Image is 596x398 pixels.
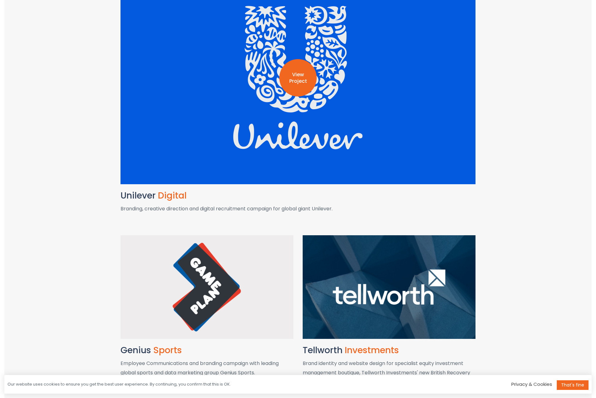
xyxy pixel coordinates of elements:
div: Our website uses cookies to ensure you get the best user experience. By continuing, you confirm t... [7,382,231,387]
span: Sports [153,344,182,356]
span: Investments [345,344,399,356]
h2: Tellworth Investments [303,346,475,355]
h2: Genius Sports [121,346,293,355]
span: Digital [158,190,187,202]
span: Tellworth [303,344,343,356]
p: Employee Communications and branding campaign with leading global sports and data marketing group... [121,359,293,378]
h2: Unilever Digital [121,191,475,201]
p: Branding, creative direction and digital recruitment campaign for global giant Unilever. [121,204,475,213]
span: Genius [121,344,151,356]
a: Privacy & Cookies [511,381,552,387]
p: Brand identity and website design for specialist equity investment management boutique, Tellworth... [303,359,475,387]
span: Unilever [121,190,156,202]
a: That's fine [557,380,589,390]
p: View Project [279,72,317,85]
